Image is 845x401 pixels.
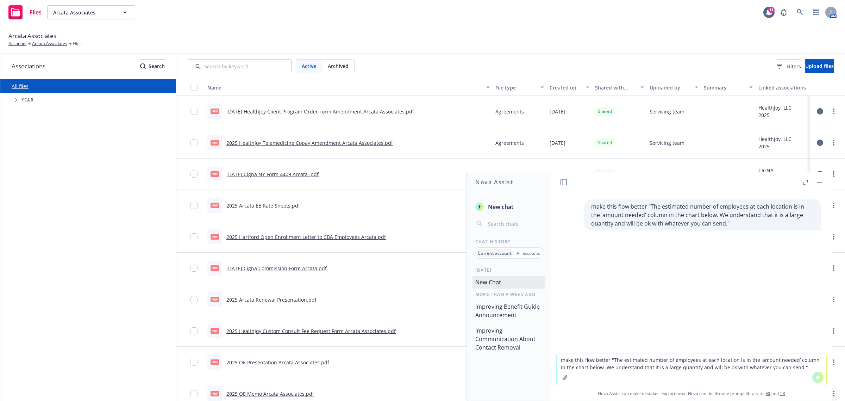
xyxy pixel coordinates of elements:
[830,389,838,398] a: more
[830,327,838,335] a: more
[780,390,785,396] a: TR
[517,250,540,256] p: All accounts
[190,327,198,334] input: Toggle Row Selected
[12,83,29,90] a: All files
[758,143,791,150] div: 2025
[495,171,524,178] span: Agreements
[211,359,219,365] span: pdf
[793,5,807,19] a: Search
[467,267,551,273] div: [DATE]
[758,84,807,91] div: Linked associations
[550,108,565,115] span: [DATE]
[701,79,756,96] button: Summary
[830,138,838,147] a: more
[830,170,838,178] a: more
[595,84,636,91] div: Shared with client
[805,59,834,73] button: Upload files
[758,111,791,119] div: 2025
[467,291,551,297] div: More than a week ago
[211,297,219,302] span: pdf
[190,108,198,115] input: Toggle Row Selected
[226,359,329,366] a: 2025 OE Presentation Arcata Associates.pdf
[830,201,838,210] a: more
[598,108,612,115] span: Shared
[758,135,791,143] div: HealthJoy, LLC
[302,62,316,70] span: Active
[226,328,396,334] a: 2025 HealthJoy Custom Consult Fee Request Form Arcata Associates.pdf
[0,93,176,107] div: Tree Example
[472,200,545,213] button: New chat
[650,171,684,178] span: Servicing team
[226,140,393,146] a: 2025 HealthJoy Telemedicine Copay Amendment Arcata Associates.pdf
[226,390,314,397] a: 2025 OE Memo Arcata Associates.pdf
[550,171,565,178] span: [DATE]
[758,167,774,174] div: CIGNA
[190,84,198,91] input: Select all
[211,328,219,333] span: pdf
[8,41,26,47] a: Accounts
[226,171,319,178] a: [DATE] Cigna NY Form 4409 Arcata .pdf
[190,171,198,178] input: Toggle Row Selected
[47,5,135,19] button: Arcata Associates
[805,63,834,69] span: Upload files
[487,219,543,229] input: Search chats
[211,203,219,208] span: pdf
[830,295,838,304] a: more
[493,79,547,96] button: File type
[756,79,810,96] button: Linked associations
[650,84,691,91] div: Uploaded by
[140,63,146,69] svg: Search
[592,79,647,96] button: Shared with client
[598,171,612,177] span: Shared
[766,390,770,396] a: BI
[211,171,219,177] span: pdf
[550,84,582,91] div: Created on
[647,79,701,96] button: Uploaded by
[211,265,219,271] span: pdf
[211,140,219,145] span: pdf
[140,59,165,73] button: SearchSearch
[226,234,386,240] a: 2025 Hartford Open Enrollment Letter to CBA Employees Arcata.pdf
[467,239,551,245] div: Chat History
[205,79,493,96] button: Name
[226,296,317,303] a: 2025 Arcata Renewal Presentation.pdf
[777,63,801,70] span: Filters
[472,276,545,289] button: New Chat
[809,5,823,19] a: Switch app
[758,104,791,111] div: HealthJoy, LLC
[777,5,791,19] a: Report a Bug
[787,63,801,70] span: Filters
[830,233,838,241] a: more
[30,10,42,15] span: Files
[472,300,545,321] button: Improving Benefit Guide Announcement
[777,59,801,73] button: Filters
[495,108,524,115] span: Agreements
[190,359,198,366] input: Toggle Row Selected
[211,234,219,239] span: pdf
[495,139,524,147] span: Agreements
[188,59,292,73] input: Search by keyword...
[475,178,513,186] h1: Nova Assist
[73,41,82,47] span: Files
[495,84,537,91] div: File type
[550,139,565,147] span: [DATE]
[190,390,198,397] input: Toggle Row Selected
[768,7,775,13] div: 11
[32,41,67,47] a: Arcata Associates
[190,139,198,146] input: Toggle Row Selected
[207,84,482,91] div: Name
[598,140,612,146] span: Shared
[211,109,219,114] span: pdf
[190,296,198,303] input: Toggle Row Selected
[226,265,327,272] a: [DATE] Cigna Commission Form Arcata.pdf
[478,250,512,256] p: Current account
[140,60,165,73] div: Search
[704,84,745,91] div: Summary
[190,233,198,240] input: Toggle Row Selected
[487,203,513,211] span: New chat
[6,2,44,22] a: Files
[650,139,684,147] span: Servicing team
[830,264,838,272] a: more
[650,108,684,115] span: Servicing team
[12,62,45,71] span: Associations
